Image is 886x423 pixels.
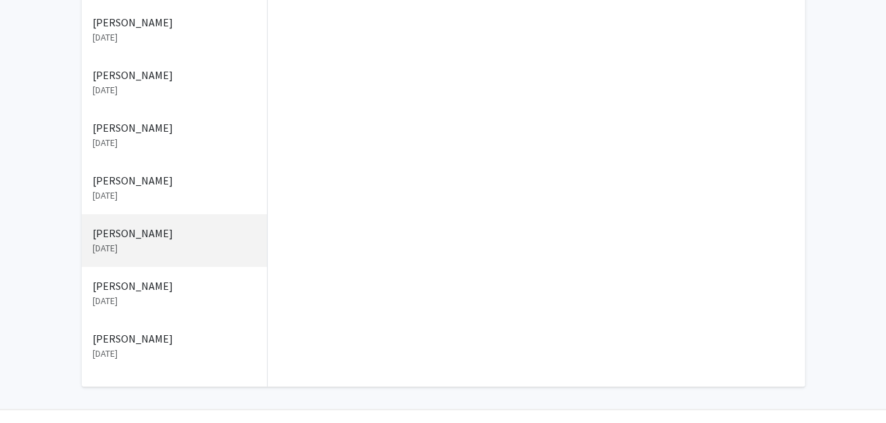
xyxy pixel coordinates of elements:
[93,136,256,150] p: [DATE]
[93,189,256,203] p: [DATE]
[93,330,256,347] p: [PERSON_NAME]
[93,225,256,241] p: [PERSON_NAME]
[93,278,256,294] p: [PERSON_NAME]
[93,120,256,136] p: [PERSON_NAME]
[93,14,256,30] p: [PERSON_NAME]
[93,241,256,255] p: [DATE]
[93,67,256,83] p: [PERSON_NAME]
[93,172,256,189] p: [PERSON_NAME]
[93,83,256,97] p: [DATE]
[93,30,256,45] p: [DATE]
[10,362,57,413] iframe: Chat
[93,347,256,361] p: [DATE]
[93,294,256,308] p: [DATE]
